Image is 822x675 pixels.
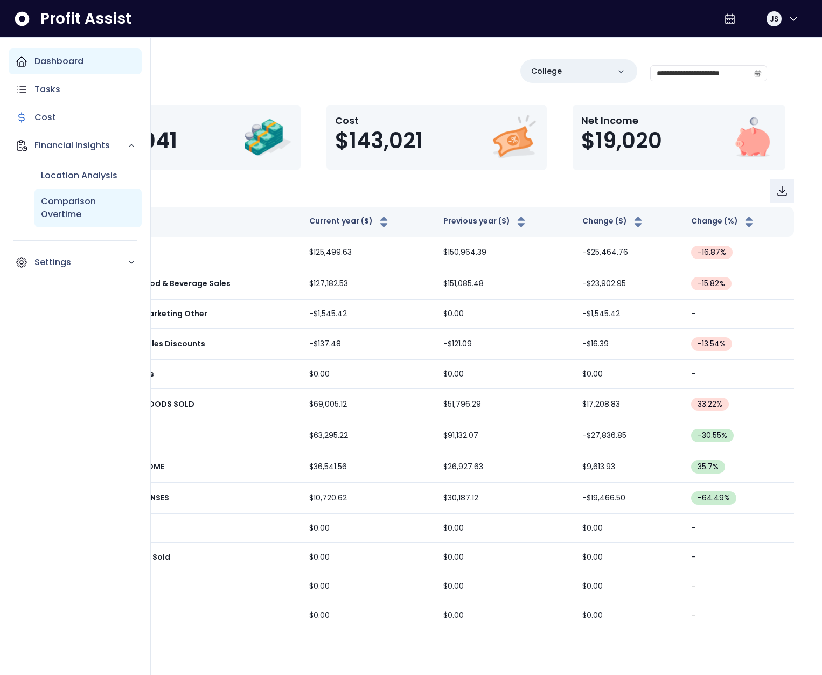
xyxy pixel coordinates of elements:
[682,572,794,601] td: -
[574,360,682,389] td: $0.00
[698,338,726,350] span: -13.54 %
[301,543,435,572] td: $0.00
[682,514,794,543] td: -
[120,308,207,319] p: 4207 Marketing Other
[301,237,435,268] td: $125,499.63
[301,360,435,389] td: $0.00
[574,483,682,514] td: -$19,466.50
[120,278,231,289] p: 4001 Food & Beverage Sales
[443,215,528,228] button: Previous year ($)
[40,9,131,29] span: Profit Assist
[682,601,794,630] td: -
[698,430,727,441] span: -30.55 %
[34,111,56,124] p: Cost
[531,66,562,77] p: College
[582,215,645,228] button: Change ($)
[581,128,662,154] span: $19,020
[574,389,682,420] td: $17,208.83
[770,13,778,24] span: JS
[682,360,794,389] td: -
[574,601,682,630] td: $0.00
[435,300,574,329] td: $0.00
[698,247,726,258] span: -16.87 %
[301,572,435,601] td: $0.00
[301,268,435,300] td: $127,182.53
[301,483,435,514] td: $10,720.62
[698,399,722,410] span: 33.22 %
[435,360,574,389] td: $0.00
[301,389,435,420] td: $69,005.12
[301,601,435,630] td: $0.00
[691,215,756,228] button: Change (%)
[301,420,435,451] td: $63,295.22
[335,128,423,154] span: $143,021
[682,300,794,329] td: -
[301,300,435,329] td: -$1,545.42
[435,420,574,451] td: $91,132.07
[41,169,117,182] p: Location Analysis
[490,113,538,162] img: Cost
[34,256,128,269] p: Settings
[301,329,435,360] td: -$137.48
[574,451,682,483] td: $9,613.93
[120,338,205,350] p: 4208 Sales Discounts
[698,461,719,472] span: 35.7 %
[435,451,574,483] td: $26,927.63
[34,55,83,68] p: Dashboard
[435,601,574,630] td: $0.00
[574,420,682,451] td: -$27,836.85
[728,113,777,162] img: Net Income
[435,389,574,420] td: $51,796.29
[574,268,682,300] td: -$23,902.95
[335,113,423,128] p: Cost
[435,237,574,268] td: $150,964.39
[574,237,682,268] td: -$25,464.76
[435,572,574,601] td: $0.00
[574,514,682,543] td: $0.00
[301,514,435,543] td: $0.00
[301,451,435,483] td: $36,541.56
[682,543,794,572] td: -
[770,179,794,203] button: Download
[754,69,762,77] svg: calendar
[698,278,725,289] span: -15.82 %
[574,543,682,572] td: $0.00
[435,514,574,543] td: $0.00
[574,572,682,601] td: $0.00
[34,139,128,152] p: Financial Insights
[574,300,682,329] td: -$1,545.42
[435,543,574,572] td: $0.00
[309,215,391,228] button: Current year ($)
[435,268,574,300] td: $151,085.48
[698,492,730,504] span: -64.49 %
[435,483,574,514] td: $30,187.12
[581,113,662,128] p: Net Income
[41,195,135,221] p: Comparison Overtime
[435,329,574,360] td: -$121.09
[34,83,60,96] p: Tasks
[574,329,682,360] td: -$16.39
[243,113,292,162] img: Revenue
